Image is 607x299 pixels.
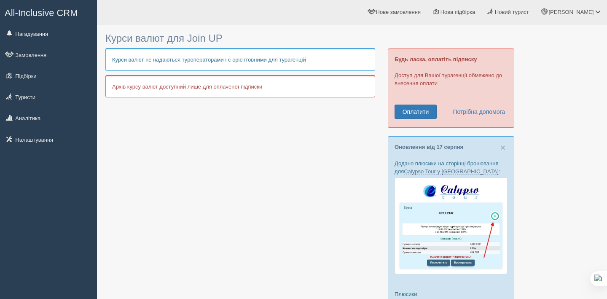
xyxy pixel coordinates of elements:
h3: Курси валют для Join UP [105,33,375,44]
span: [PERSON_NAME] [548,9,594,15]
span: × [500,143,505,152]
button: Close [500,143,505,152]
p: Курси валют не надаються туроператорами і є орієнтовними для турагенцій [105,48,375,70]
span: All-Inclusive CRM [5,8,78,18]
span: Новий турист [495,9,529,15]
a: Calypso Tour у [GEOGRAPHIC_DATA] [404,168,499,175]
span: Нова підбірка [440,9,475,15]
span: Нове замовлення [376,9,421,15]
img: calypso-tour-proposal-crm-for-travel-agency.jpg [395,178,508,274]
b: Будь ласка, оплатіть підписку [395,56,477,62]
p: Архів курсу валют доступний лише для оплаченої підписки [105,75,375,97]
a: Потрібна допомога [447,105,505,119]
p: Додано плюсики на сторінці бронювання для : [395,159,508,175]
div: Доступ для Вашої турагенції обмежено до внесення оплати [388,48,514,128]
a: Оплатити [395,105,437,119]
a: All-Inclusive CRM [0,0,97,24]
a: Оновлення від 17 серпня [395,144,463,150]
